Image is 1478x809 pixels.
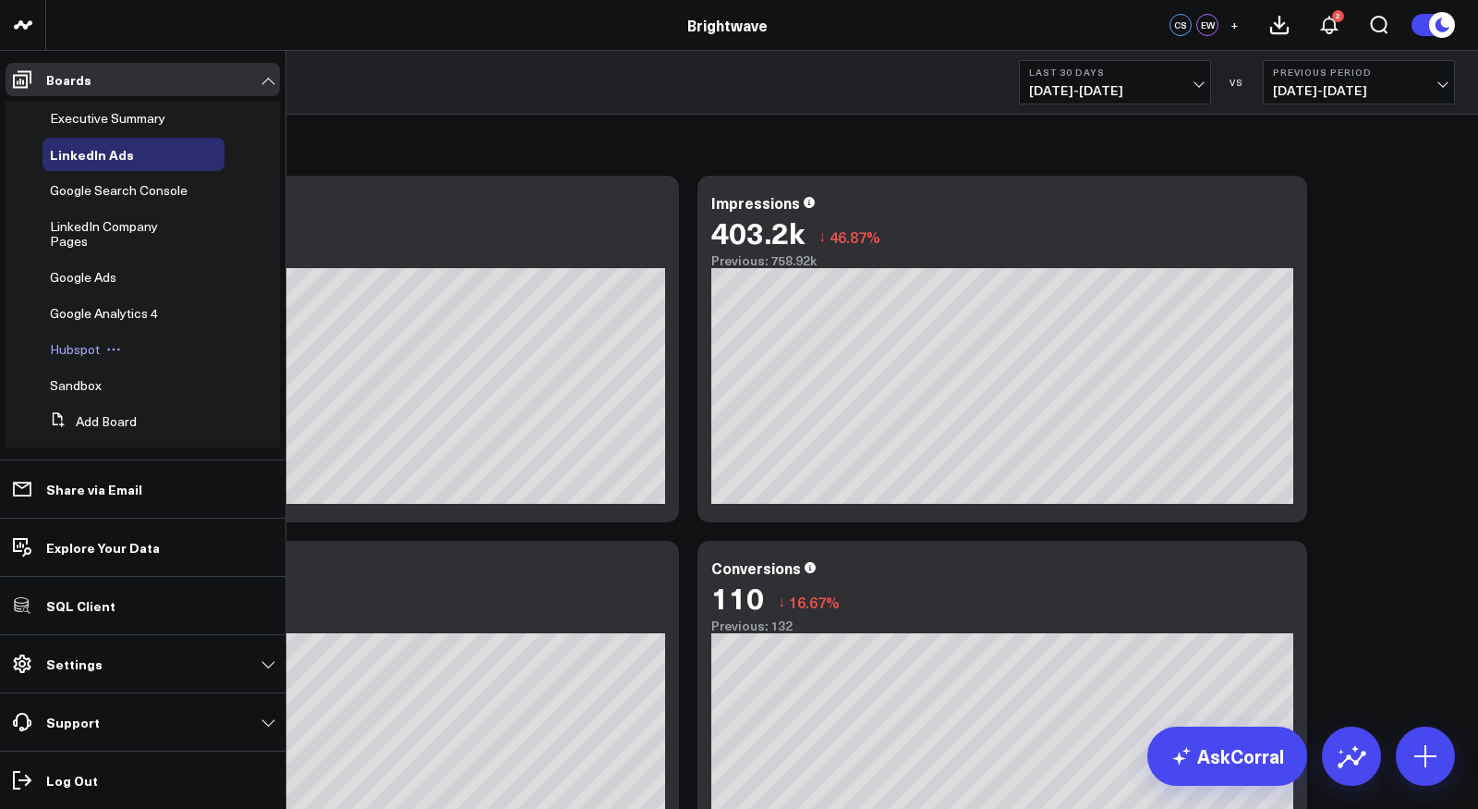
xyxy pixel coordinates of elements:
[42,405,137,438] button: Add Board
[50,111,165,126] a: Executive Summary
[789,592,840,612] span: 16.67%
[46,540,160,555] p: Explore Your Data
[1196,14,1218,36] div: EW
[1220,77,1254,88] div: VS
[1147,727,1307,786] a: AskCorral
[83,253,665,268] div: Previous: $37.37k
[1169,14,1192,36] div: CS
[50,109,165,127] span: Executive Summary
[1273,67,1445,78] b: Previous Period
[6,764,280,797] a: Log Out
[46,72,91,87] p: Boards
[50,181,188,199] span: Google Search Console
[46,482,142,496] p: Share via Email
[1263,60,1455,104] button: Previous Period[DATE]-[DATE]
[50,217,158,250] span: LinkedIn Company Pages
[711,253,1293,268] div: Previous: 758.92k
[1029,67,1201,78] b: Last 30 Days
[818,225,826,249] span: ↓
[50,147,134,162] a: LinkedIn Ads
[1273,83,1445,98] span: [DATE] - [DATE]
[711,558,801,578] div: Conversions
[50,376,102,394] span: Sandbox
[46,715,100,729] p: Support
[46,656,103,671] p: Settings
[1230,18,1239,31] span: +
[1332,10,1344,22] div: 2
[50,378,102,393] a: Sandbox
[711,581,764,614] div: 110
[711,619,1293,633] div: Previous: 132
[6,589,280,622] a: SQL Client
[46,598,115,613] p: SQL Client
[711,215,805,249] div: 403.2k
[1029,83,1201,98] span: [DATE] - [DATE]
[46,773,98,788] p: Log Out
[50,183,188,198] a: Google Search Console
[1019,60,1211,104] button: Last 30 Days[DATE]-[DATE]
[50,304,158,322] span: Google Analytics 4
[50,306,158,321] a: Google Analytics 4
[1223,14,1245,36] button: +
[50,342,100,357] a: Hubspot
[830,227,880,247] span: 46.87%
[687,15,768,35] a: Brightwave
[778,590,785,614] span: ↓
[50,270,116,285] a: Google Ads
[50,268,116,286] span: Google Ads
[50,219,197,249] a: LinkedIn Company Pages
[711,192,800,213] div: Impressions
[50,145,134,164] span: LinkedIn Ads
[50,340,100,358] span: Hubspot
[83,619,665,633] div: Previous: 16.61k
